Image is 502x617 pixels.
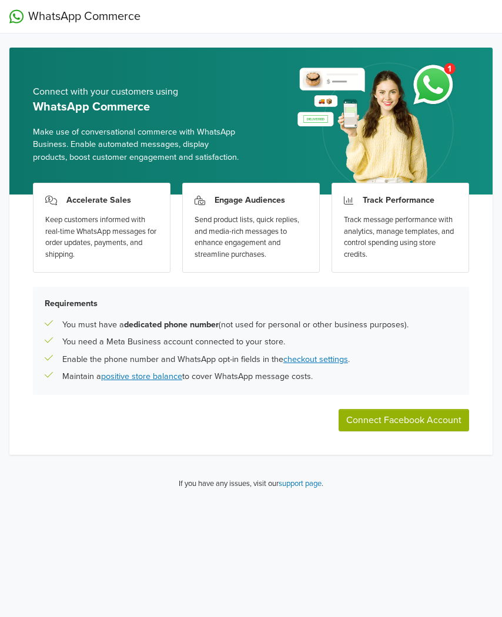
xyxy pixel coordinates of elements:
[45,299,457,308] h5: Requirements
[62,318,409,331] p: You must have a (not used for personal or other business purposes).
[283,354,348,364] a: checkout settings
[33,86,242,98] h5: Connect with your customers using
[62,370,313,383] p: Maintain a to cover WhatsApp message costs.
[195,214,307,260] div: Send product lists, quick replies, and media-rich messages to enhance engagement and streamline p...
[33,126,242,164] span: Make use of conversational commerce with WhatsApp Business. Enable automated messages, display pr...
[33,100,242,114] h5: WhatsApp Commerce
[279,479,322,488] a: support page
[215,195,285,205] h3: Engage Audiences
[287,56,469,195] img: whatsapp_setup_banner
[339,409,469,431] button: Connect Facebook Account
[101,371,182,381] a: positive store balance
[62,336,285,348] p: You need a Meta Business account connected to your store.
[66,195,131,205] h3: Accelerate Sales
[344,214,457,260] div: Track message performance with analytics, manage templates, and control spending using store cred...
[363,195,434,205] h3: Track Performance
[179,478,323,490] p: If you have any issues, visit our .
[9,9,24,24] img: WhatsApp
[45,214,158,260] div: Keep customers informed with real-time WhatsApp messages for order updates, payments, and shipping.
[124,320,219,330] b: dedicated phone number
[62,353,350,366] p: Enable the phone number and WhatsApp opt-in fields in the .
[28,8,140,25] span: WhatsApp Commerce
